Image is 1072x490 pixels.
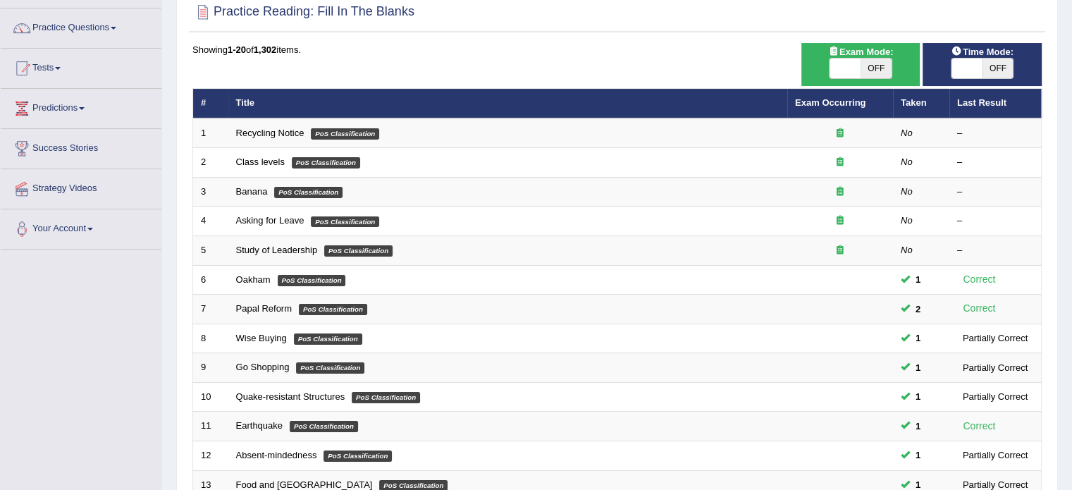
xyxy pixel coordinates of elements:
a: Exam Occurring [795,97,865,108]
em: PoS Classification [278,275,346,286]
span: You can still take this question [910,302,926,317]
a: Earthquake [236,420,283,431]
span: You can still take this question [910,448,926,463]
a: Papal Reform [236,303,292,314]
span: Exam Mode: [823,44,899,59]
div: Exam occurring question [795,185,885,199]
h2: Practice Reading: Fill In The Blanks [192,1,414,23]
a: Absent-mindedness [236,450,317,460]
div: Partially Correct [957,331,1033,345]
th: # [193,89,228,118]
em: PoS Classification [292,157,360,169]
div: Correct [957,271,1002,288]
a: Wise Buying [236,333,287,343]
div: Exam occurring question [795,156,885,169]
a: Go Shopping [236,362,290,372]
em: No [901,186,913,197]
a: Success Stories [1,129,161,164]
span: You can still take this question [910,389,926,404]
em: PoS Classification [299,304,367,315]
em: No [901,245,913,255]
td: 3 [193,177,228,207]
em: PoS Classification [290,421,358,432]
td: 10 [193,382,228,412]
a: Quake-resistant Structures [236,391,345,402]
a: Study of Leadership [236,245,318,255]
div: Correct [957,300,1002,317]
td: 9 [193,353,228,383]
em: PoS Classification [311,128,379,140]
em: No [901,128,913,138]
em: PoS Classification [324,451,392,462]
em: PoS Classification [352,392,420,403]
a: Your Account [1,209,161,245]
span: Time Mode: [946,44,1019,59]
a: Tests [1,49,161,84]
th: Title [228,89,787,118]
td: 7 [193,295,228,324]
div: Partially Correct [957,448,1033,463]
span: OFF [861,59,892,78]
div: – [957,214,1033,228]
em: PoS Classification [274,187,343,198]
a: Oakham [236,274,271,285]
div: Exam occurring question [795,127,885,140]
div: – [957,244,1033,257]
a: Strategy Videos [1,169,161,204]
a: Predictions [1,89,161,124]
div: Partially Correct [957,389,1033,404]
a: Practice Questions [1,8,161,44]
span: You can still take this question [910,360,926,375]
div: Exam occurring question [795,244,885,257]
a: Recycling Notice [236,128,304,138]
td: 12 [193,441,228,470]
span: OFF [982,59,1014,78]
td: 6 [193,265,228,295]
div: Partially Correct [957,360,1033,375]
td: 4 [193,207,228,236]
div: – [957,156,1033,169]
em: PoS Classification [296,362,364,374]
th: Taken [893,89,949,118]
a: Food and [GEOGRAPHIC_DATA] [236,479,373,490]
em: No [901,215,913,226]
div: Correct [957,418,1002,434]
div: Show exams occurring in exams [801,43,920,86]
div: Exam occurring question [795,214,885,228]
td: 5 [193,236,228,266]
em: PoS Classification [294,333,362,345]
b: 1-20 [228,44,246,55]
td: 11 [193,412,228,441]
em: PoS Classification [324,245,393,257]
td: 1 [193,118,228,148]
a: Asking for Leave [236,215,304,226]
th: Last Result [949,89,1042,118]
div: Showing of items. [192,43,1042,56]
span: You can still take this question [910,272,926,287]
div: – [957,185,1033,199]
a: Class levels [236,157,285,167]
b: 1,302 [254,44,277,55]
em: PoS Classification [311,216,379,228]
div: – [957,127,1033,140]
td: 2 [193,148,228,178]
td: 8 [193,324,228,353]
span: You can still take this question [910,331,926,345]
a: Banana [236,186,268,197]
em: No [901,157,913,167]
span: You can still take this question [910,419,926,434]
